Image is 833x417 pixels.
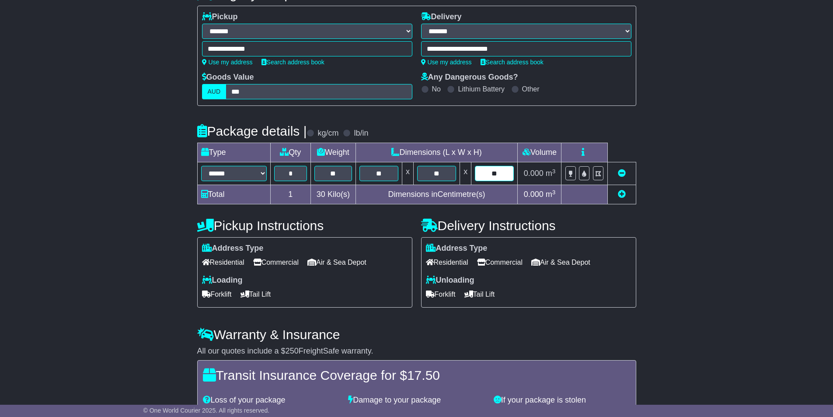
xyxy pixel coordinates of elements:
[531,256,590,269] span: Air & Sea Depot
[464,287,495,301] span: Tail Lift
[199,396,344,405] div: Loss of your package
[311,143,356,162] td: Weight
[202,244,264,253] label: Address Type
[202,276,243,285] label: Loading
[261,59,324,66] a: Search address book
[270,143,311,162] td: Qty
[286,347,299,355] span: 250
[552,168,556,175] sup: 3
[421,73,518,82] label: Any Dangerous Goods?
[197,347,636,356] div: All our quotes include a $ FreightSafe warranty.
[546,169,556,178] span: m
[143,407,270,414] span: © One World Courier 2025. All rights reserved.
[518,143,561,162] td: Volume
[426,276,474,285] label: Unloading
[546,190,556,199] span: m
[426,256,468,269] span: Residential
[270,185,311,204] td: 1
[421,218,636,233] h4: Delivery Instructions
[202,84,227,99] label: AUD
[311,185,356,204] td: Kilo(s)
[618,169,626,178] a: Remove this item
[197,218,412,233] h4: Pickup Instructions
[426,244,488,253] label: Address Type
[618,190,626,199] a: Add new item
[421,59,472,66] a: Use my address
[317,129,338,138] label: kg/cm
[202,287,232,301] span: Forklift
[524,169,544,178] span: 0.000
[524,190,544,199] span: 0.000
[356,185,518,204] td: Dimensions in Centimetre(s)
[407,368,440,382] span: 17.50
[402,162,413,185] td: x
[317,190,325,199] span: 30
[344,396,489,405] div: Damage to your package
[202,12,238,22] label: Pickup
[421,12,462,22] label: Delivery
[522,85,540,93] label: Other
[552,189,556,196] sup: 3
[253,256,299,269] span: Commercial
[460,162,471,185] td: x
[356,143,518,162] td: Dimensions (L x W x H)
[432,85,441,93] label: No
[477,256,523,269] span: Commercial
[240,287,271,301] span: Tail Lift
[197,185,270,204] td: Total
[197,124,307,138] h4: Package details |
[202,73,254,82] label: Goods Value
[354,129,368,138] label: lb/in
[481,59,544,66] a: Search address book
[197,327,636,342] h4: Warranty & Insurance
[489,396,635,405] div: If your package is stolen
[426,287,456,301] span: Forklift
[307,256,366,269] span: Air & Sea Depot
[197,143,270,162] td: Type
[458,85,505,93] label: Lithium Battery
[202,256,244,269] span: Residential
[203,368,631,382] h4: Transit Insurance Coverage for $
[202,59,253,66] a: Use my address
